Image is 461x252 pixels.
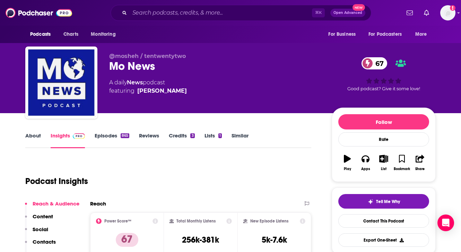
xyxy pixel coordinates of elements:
a: Episodes865 [95,132,129,148]
h3: 5k-7.6k [262,235,287,245]
span: Podcasts [30,30,51,39]
span: Monitoring [91,30,115,39]
a: About [25,132,41,148]
button: open menu [323,28,364,41]
span: For Podcasters [368,30,402,39]
div: 1 [218,133,222,138]
div: Share [415,167,425,171]
h3: 256k-381k [182,235,219,245]
button: Export One-Sheet [338,233,429,247]
img: Mo News [27,48,96,117]
p: Reach & Audience [33,200,79,207]
span: 67 [368,57,387,69]
a: Credits3 [169,132,194,148]
button: Bookmark [393,150,411,175]
button: Apps [356,150,374,175]
span: @mosheh / tentwentytwo [109,53,186,59]
div: 67Good podcast? Give it some love! [332,53,436,96]
a: Lists1 [205,132,222,148]
button: Show profile menu [440,5,455,20]
a: Show notifications dropdown [421,7,432,19]
div: A daily podcast [109,78,187,95]
img: tell me why sparkle [368,199,373,204]
a: 67 [362,57,387,69]
a: Mosheh Oinounou [137,87,187,95]
span: featuring [109,87,187,95]
button: open menu [25,28,60,41]
p: 67 [116,233,138,247]
button: Content [25,213,53,226]
img: Podchaser Pro [73,133,85,139]
img: Podchaser - Follow, Share and Rate Podcasts [6,6,72,19]
button: List [375,150,393,175]
a: Show notifications dropdown [404,7,416,19]
button: open menu [364,28,412,41]
span: ⌘ K [312,8,325,17]
p: Content [33,213,53,220]
div: Play [344,167,351,171]
span: Good podcast? Give it some love! [347,86,420,91]
a: Contact This Podcast [338,214,429,228]
h2: Reach [90,200,106,207]
span: Logged in as ynesbit [440,5,455,20]
h2: Power Score™ [104,219,131,224]
button: Contacts [25,238,56,251]
div: Search podcasts, credits, & more... [111,5,371,21]
h2: New Episode Listens [250,219,288,224]
span: More [415,30,427,39]
button: Social [25,226,48,239]
button: Play [338,150,356,175]
div: Bookmark [394,167,410,171]
span: Tell Me Why [376,199,400,204]
span: For Business [328,30,356,39]
span: Charts [63,30,78,39]
div: 3 [190,133,194,138]
img: User Profile [440,5,455,20]
div: 865 [121,133,129,138]
h1: Podcast Insights [25,176,88,186]
div: Apps [361,167,370,171]
svg: Add a profile image [450,5,455,11]
p: Social [33,226,48,233]
span: Open Advanced [333,11,362,15]
button: open menu [86,28,124,41]
a: Similar [232,132,249,148]
button: open menu [410,28,436,41]
button: Reach & Audience [25,200,79,213]
a: InsightsPodchaser Pro [51,132,85,148]
input: Search podcasts, credits, & more... [130,7,312,18]
p: Contacts [33,238,56,245]
button: Open AdvancedNew [330,9,365,17]
h2: Total Monthly Listens [176,219,216,224]
div: Open Intercom Messenger [437,215,454,231]
button: Share [411,150,429,175]
a: Charts [59,28,82,41]
a: Reviews [139,132,159,148]
a: News [127,79,143,86]
button: Follow [338,114,429,129]
span: New [353,4,365,11]
div: Rate [338,132,429,146]
div: List [381,167,386,171]
button: tell me why sparkleTell Me Why [338,194,429,209]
